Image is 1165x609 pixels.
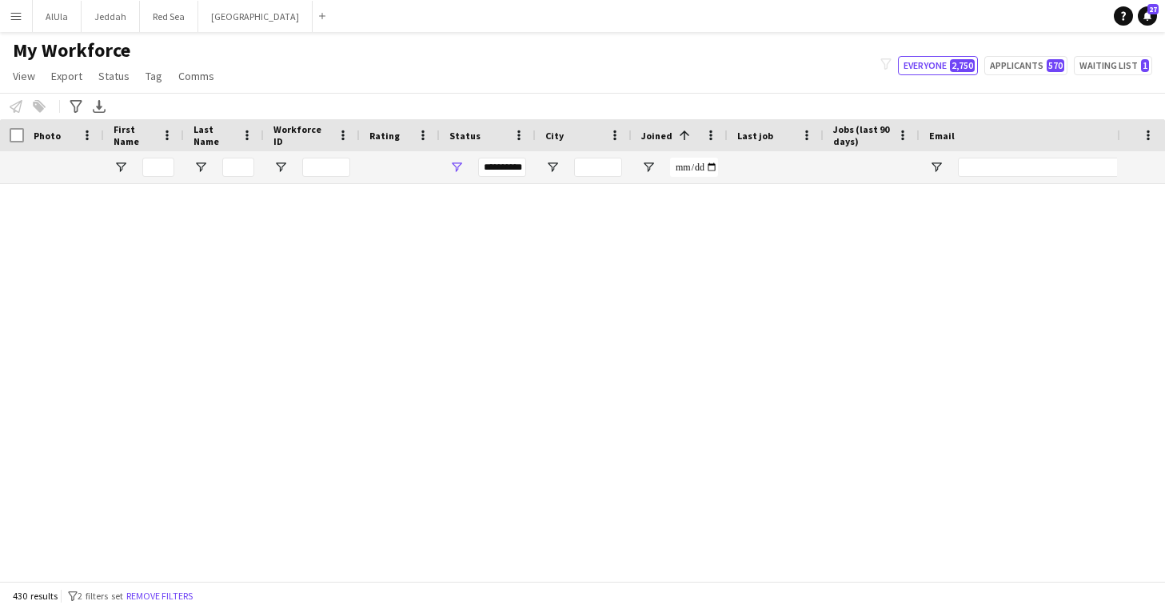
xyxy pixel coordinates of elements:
[641,160,656,174] button: Open Filter Menu
[1047,59,1064,72] span: 570
[545,160,560,174] button: Open Filter Menu
[114,123,155,147] span: First Name
[641,130,672,142] span: Joined
[222,158,254,177] input: Last Name Filter Input
[142,158,174,177] input: First Name Filter Input
[198,1,313,32] button: [GEOGRAPHIC_DATA]
[1141,59,1149,72] span: 1
[51,69,82,83] span: Export
[1147,4,1159,14] span: 27
[66,97,86,116] app-action-btn: Advanced filters
[929,160,944,174] button: Open Filter Menu
[123,587,196,605] button: Remove filters
[273,160,288,174] button: Open Filter Menu
[984,56,1067,75] button: Applicants570
[92,66,136,86] a: Status
[574,158,622,177] input: City Filter Input
[172,66,221,86] a: Comms
[146,69,162,83] span: Tag
[670,158,718,177] input: Joined Filter Input
[545,130,564,142] span: City
[13,69,35,83] span: View
[950,59,975,72] span: 2,750
[114,160,128,174] button: Open Filter Menu
[139,66,169,86] a: Tag
[82,1,140,32] button: Jeddah
[929,130,955,142] span: Email
[98,69,130,83] span: Status
[194,160,208,174] button: Open Filter Menu
[1138,6,1157,26] a: 27
[13,38,130,62] span: My Workforce
[194,123,235,147] span: Last Name
[898,56,978,75] button: Everyone2,750
[369,130,400,142] span: Rating
[178,69,214,83] span: Comms
[90,97,109,116] app-action-btn: Export XLSX
[449,160,464,174] button: Open Filter Menu
[140,1,198,32] button: Red Sea
[302,158,350,177] input: Workforce ID Filter Input
[45,66,89,86] a: Export
[1074,56,1152,75] button: Waiting list1
[833,123,891,147] span: Jobs (last 90 days)
[273,123,331,147] span: Workforce ID
[737,130,773,142] span: Last job
[449,130,481,142] span: Status
[34,130,61,142] span: Photo
[33,1,82,32] button: AlUla
[6,66,42,86] a: View
[78,590,123,602] span: 2 filters set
